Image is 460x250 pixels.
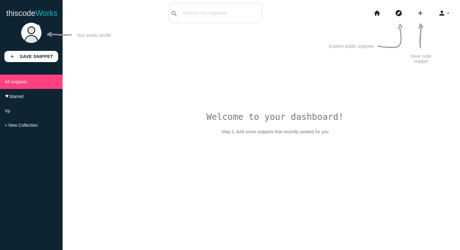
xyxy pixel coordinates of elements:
input: Search my snippets [180,7,262,20]
i: search [171,4,178,24]
i: add [9,51,15,62]
span: Starred [9,94,23,99]
i: explore [395,3,402,23]
a: thiscodeWorks [6,3,58,23]
img: curv-arrow.svg [377,23,402,48]
p: Your public profile [77,33,111,42]
p: Explore public snippets [329,44,374,49]
i: arrow_drop_down [446,3,451,23]
i: add [417,3,424,23]
i: person [438,3,446,23]
a: addSave Snippet [4,51,58,62]
img: user.png [20,22,42,44]
img: str-arrow.svg [47,22,72,47]
b: Save Snippet [20,54,53,59]
span: Vp [5,108,10,113]
span: + New Collection [5,123,38,128]
span: Works [35,9,57,17]
span: All snippets [5,79,27,84]
button: search [169,3,180,23]
i: home [373,3,381,23]
p: Save code snippet [408,54,433,64]
img: str-arrow.svg [408,23,433,48]
i: star [5,94,9,98]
